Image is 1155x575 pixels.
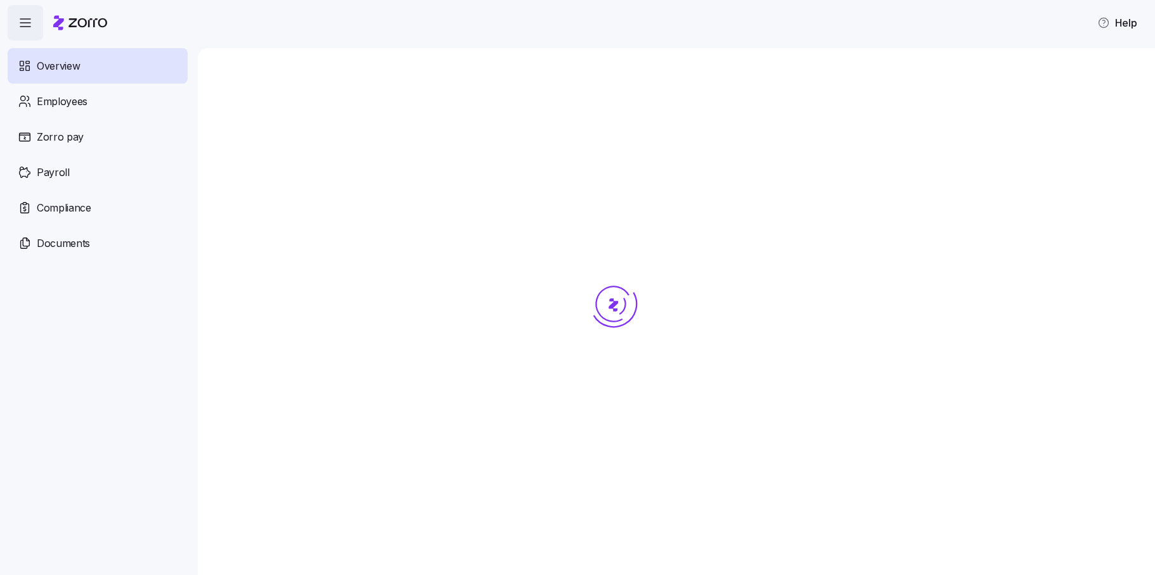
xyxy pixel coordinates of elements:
button: Help [1087,10,1147,35]
span: Compliance [37,200,91,216]
span: Help [1097,15,1137,30]
span: Employees [37,94,87,110]
span: Overview [37,58,80,74]
a: Compliance [8,190,188,225]
a: Documents [8,225,188,261]
a: Overview [8,48,188,84]
a: Zorro pay [8,119,188,155]
a: Payroll [8,155,188,190]
span: Documents [37,236,90,251]
span: Payroll [37,165,70,180]
span: Zorro pay [37,129,84,145]
a: Employees [8,84,188,119]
